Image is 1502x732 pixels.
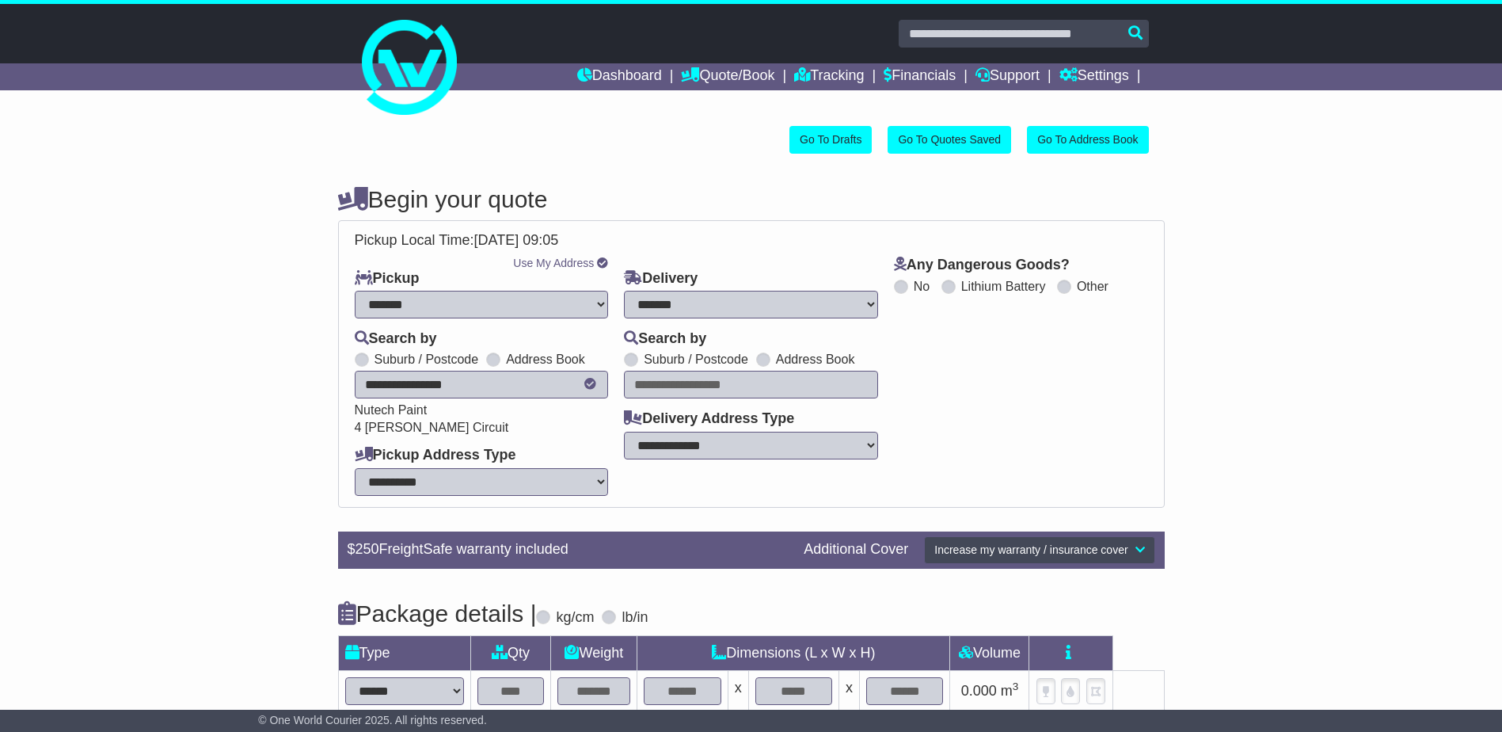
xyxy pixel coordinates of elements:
a: Financials [884,63,956,90]
td: x [728,670,748,711]
label: Lithium Battery [961,279,1046,294]
label: Search by [624,330,706,348]
td: Volume [950,635,1029,670]
a: Tracking [794,63,864,90]
td: Type [338,635,470,670]
a: Use My Address [513,257,594,269]
h4: Package details | [338,600,537,627]
button: Increase my warranty / insurance cover [924,536,1154,564]
a: Go To Address Book [1027,126,1148,154]
span: m [1001,683,1019,699]
sup: 3 [1013,681,1019,692]
div: Additional Cover [796,541,916,559]
td: Dimensions (L x W x H) [637,635,950,670]
label: Pickup Address Type [355,447,516,464]
span: © One World Courier 2025. All rights reserved. [258,714,487,726]
td: x [839,670,860,711]
label: Any Dangerous Goods? [894,257,1070,274]
a: Go To Quotes Saved [888,126,1011,154]
label: kg/cm [556,609,594,627]
span: 250 [356,541,379,557]
a: Support [975,63,1040,90]
span: 0.000 [961,683,997,699]
a: Settings [1059,63,1129,90]
td: Qty [470,635,551,670]
label: Search by [355,330,437,348]
h4: Begin your quote [338,186,1165,212]
label: Address Book [506,352,585,367]
span: 4 [PERSON_NAME] Circuit [355,421,509,434]
label: lb/in [622,609,648,627]
span: [DATE] 09:05 [474,232,559,248]
div: $ FreightSafe warranty included [340,541,797,559]
label: Delivery Address Type [624,410,794,428]
label: Suburb / Postcode [375,352,479,367]
label: Suburb / Postcode [644,352,748,367]
a: Go To Drafts [789,126,872,154]
td: Weight [551,635,637,670]
div: Pickup Local Time: [347,232,1156,250]
label: Other [1077,279,1108,294]
a: Quote/Book [681,63,774,90]
label: Pickup [355,270,420,288]
span: Increase my warranty / insurance cover [934,543,1127,556]
label: No [914,279,930,294]
label: Address Book [776,352,855,367]
a: Dashboard [577,63,662,90]
span: Nutech Paint [355,403,428,417]
label: Delivery [624,270,698,288]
